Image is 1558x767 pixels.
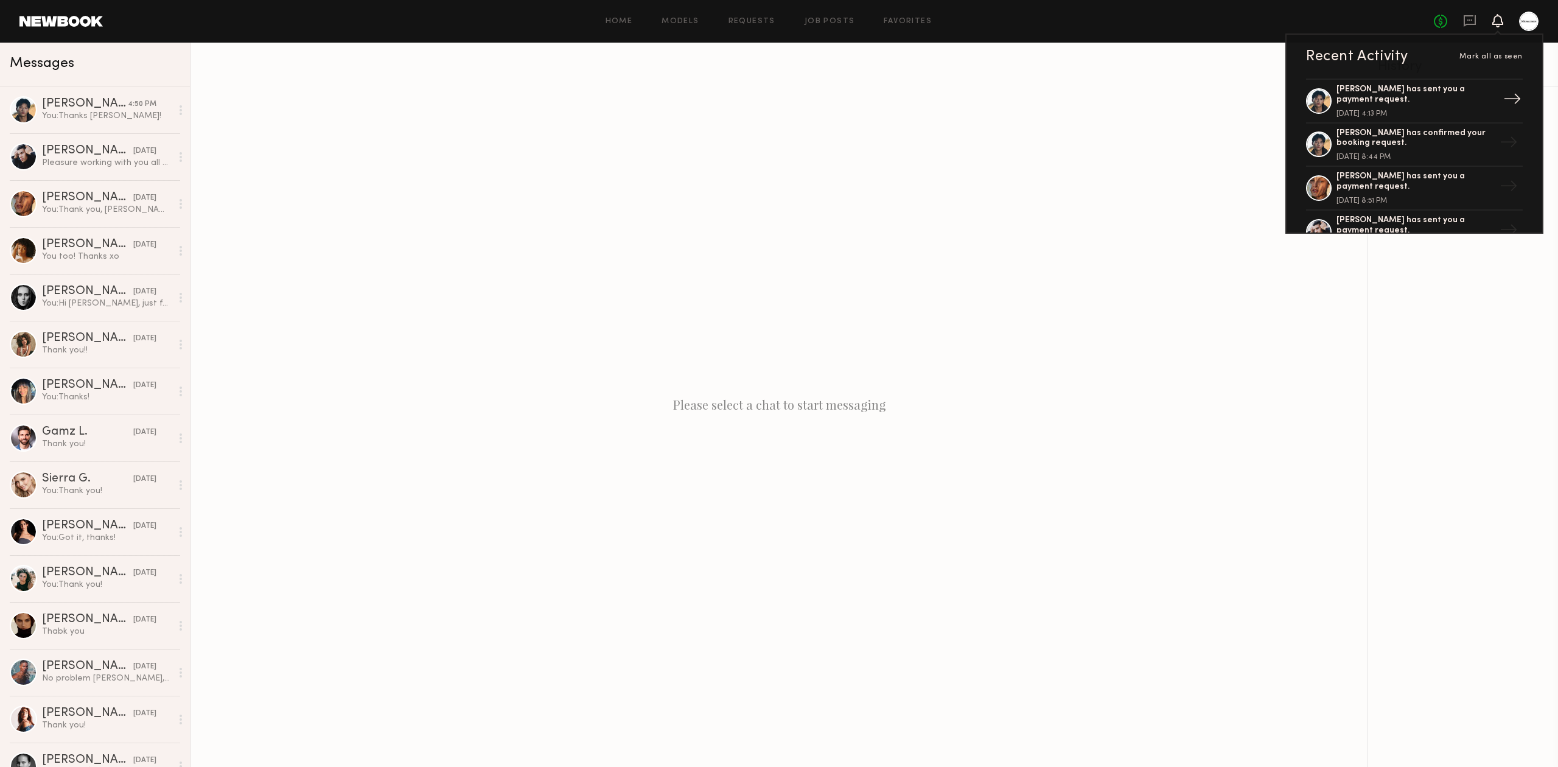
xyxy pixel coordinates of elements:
[42,426,133,438] div: Gamz L.
[42,626,172,637] div: Thabk you
[10,57,74,71] span: Messages
[1336,85,1495,105] div: [PERSON_NAME] has sent you a payment request.
[1459,53,1523,60] span: Mark all as seen
[42,485,172,497] div: You: Thank you!
[42,614,133,626] div: [PERSON_NAME]
[133,145,156,157] div: [DATE]
[42,251,172,262] div: You too! Thanks xo
[1336,153,1495,161] div: [DATE] 8:44 PM
[1306,79,1523,124] a: [PERSON_NAME] has sent you a payment request.[DATE] 4:13 PM→
[42,345,172,356] div: Thank you!!
[133,427,156,438] div: [DATE]
[805,18,855,26] a: Job Posts
[42,98,128,110] div: [PERSON_NAME]
[662,18,699,26] a: Models
[133,567,156,579] div: [DATE]
[42,145,133,157] div: [PERSON_NAME]
[133,192,156,204] div: [DATE]
[1336,128,1495,149] div: [PERSON_NAME] has confirmed your booking request.
[42,754,133,766] div: [PERSON_NAME]
[884,18,932,26] a: Favorites
[42,332,133,345] div: [PERSON_NAME]
[1306,49,1408,64] div: Recent Activity
[1306,211,1523,254] a: [PERSON_NAME] has sent you a payment request.→
[128,99,156,110] div: 4:50 PM
[1495,128,1523,160] div: →
[133,614,156,626] div: [DATE]
[42,239,133,251] div: [PERSON_NAME]
[133,708,156,720] div: [DATE]
[133,474,156,485] div: [DATE]
[133,755,156,766] div: [DATE]
[42,157,172,169] div: Pleasure working with you all had a blast!
[133,333,156,345] div: [DATE]
[1336,197,1495,205] div: [DATE] 8:51 PM
[42,720,172,731] div: Thank you!
[42,673,172,684] div: No problem [PERSON_NAME], I had a great time working with you and the crew!
[42,579,172,590] div: You: Thank you!
[133,380,156,391] div: [DATE]
[728,18,775,26] a: Requests
[133,239,156,251] div: [DATE]
[1306,167,1523,211] a: [PERSON_NAME] has sent you a payment request.[DATE] 8:51 PM→
[42,660,133,673] div: [PERSON_NAME]
[42,379,133,391] div: [PERSON_NAME]
[42,707,133,720] div: [PERSON_NAME]
[42,391,172,403] div: You: Thanks!
[1498,85,1526,117] div: →
[42,520,133,532] div: [PERSON_NAME]
[42,532,172,544] div: You: Got it, thanks!
[133,520,156,532] div: [DATE]
[133,286,156,298] div: [DATE]
[1336,110,1495,117] div: [DATE] 4:13 PM
[1306,124,1523,167] a: [PERSON_NAME] has confirmed your booking request.[DATE] 8:44 PM→
[42,285,133,298] div: [PERSON_NAME]
[1336,172,1495,192] div: [PERSON_NAME] has sent you a payment request.
[1336,215,1495,236] div: [PERSON_NAME] has sent you a payment request.
[606,18,633,26] a: Home
[133,661,156,673] div: [DATE]
[42,438,172,450] div: Thank you!
[42,298,172,309] div: You: Hi [PERSON_NAME], just following up. Does this work for you?
[42,192,133,204] div: [PERSON_NAME]
[42,110,172,122] div: You: Thanks [PERSON_NAME]!
[42,204,172,215] div: You: Thank you, [PERSON_NAME]!
[42,473,133,485] div: Sierra G.
[42,567,133,579] div: [PERSON_NAME]
[1495,216,1523,248] div: →
[190,43,1368,767] div: Please select a chat to start messaging
[1495,172,1523,204] div: →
